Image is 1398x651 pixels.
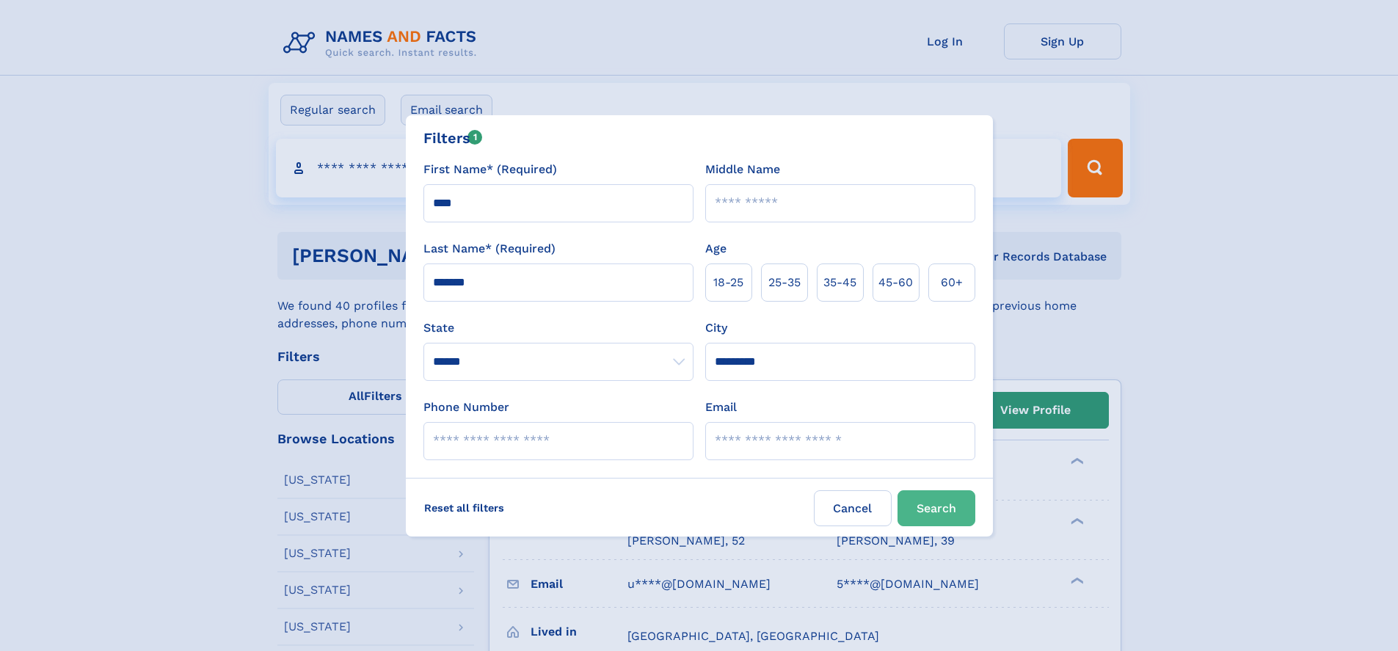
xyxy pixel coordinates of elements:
[415,490,514,525] label: Reset all filters
[423,399,509,416] label: Phone Number
[705,161,780,178] label: Middle Name
[423,127,483,149] div: Filters
[423,161,557,178] label: First Name* (Required)
[823,274,856,291] span: 35‑45
[814,490,892,526] label: Cancel
[705,240,727,258] label: Age
[898,490,975,526] button: Search
[941,274,963,291] span: 60+
[423,319,693,337] label: State
[768,274,801,291] span: 25‑35
[423,240,556,258] label: Last Name* (Required)
[713,274,743,291] span: 18‑25
[878,274,913,291] span: 45‑60
[705,399,737,416] label: Email
[705,319,727,337] label: City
